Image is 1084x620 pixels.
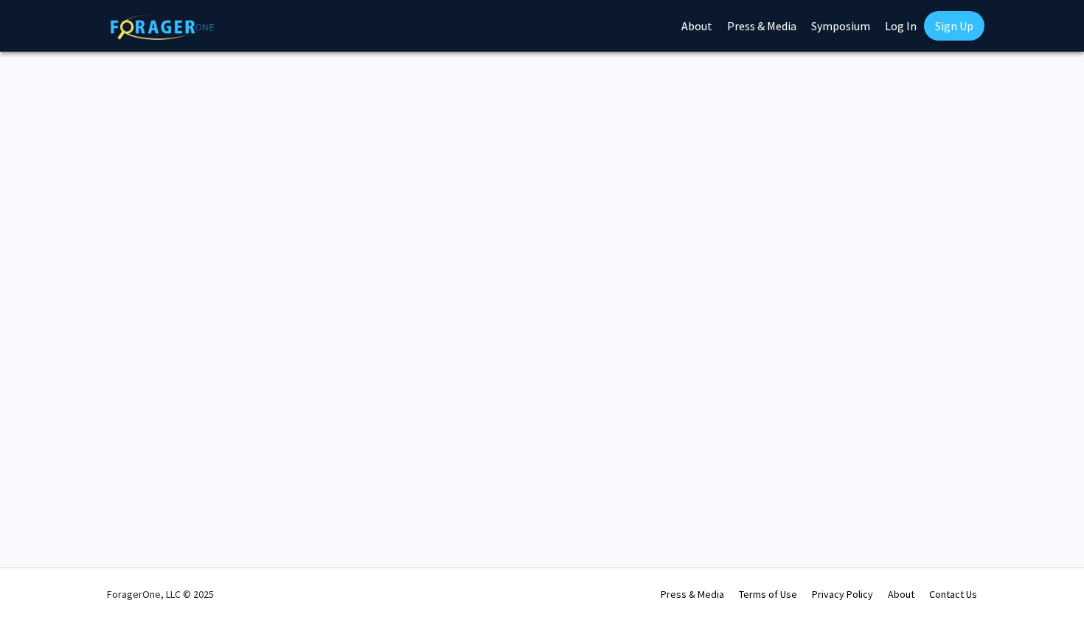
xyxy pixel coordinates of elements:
a: About [888,588,914,601]
img: ForagerOne Logo [111,14,214,40]
div: ForagerOne, LLC © 2025 [107,568,214,620]
a: Contact Us [929,588,977,601]
a: Terms of Use [739,588,797,601]
a: Press & Media [661,588,724,601]
a: Sign Up [924,11,984,41]
a: Privacy Policy [812,588,873,601]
